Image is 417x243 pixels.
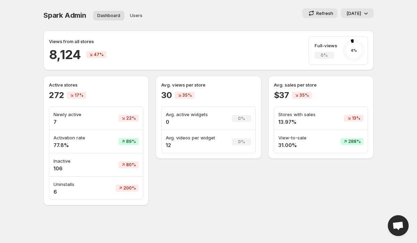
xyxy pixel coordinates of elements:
[388,215,409,236] a: Open chat
[348,139,361,144] span: 288%
[49,90,64,101] h2: 272
[49,38,94,45] p: Views from all stores
[278,111,326,118] p: Stores with sales
[166,111,221,118] p: Avg. active widgets
[166,119,221,125] h4: 0
[166,134,221,141] p: Avg. videos per widget
[126,11,147,21] button: User management
[126,162,136,168] span: 80%
[166,142,221,149] h4: 12
[49,81,143,88] p: Active stores
[126,139,136,144] span: 89%
[126,115,136,121] span: 22%
[278,119,326,125] h4: 13.97%
[346,10,361,17] p: [DATE]
[238,116,245,121] span: 0%
[314,42,337,49] p: Full-views
[54,134,98,141] p: Activation rate
[182,92,192,98] span: 35%
[97,13,120,18] span: Dashboard
[274,81,368,88] p: Avg. sales per store
[341,8,374,18] button: [DATE]
[54,142,98,149] h4: 77.8%
[54,188,98,195] h4: 6
[274,90,289,101] h2: $37
[238,139,245,145] span: 0%
[161,81,255,88] p: Avg. views per store
[278,134,326,141] p: View-to-sale
[130,13,142,18] span: Users
[43,11,86,19] span: Spark Admin
[54,111,98,118] p: Newly active
[352,115,360,121] span: 13%
[54,119,98,125] h4: 7
[54,181,98,188] p: Uninstalls
[123,185,136,191] span: 200%
[94,52,104,57] span: 47%
[93,11,124,21] button: Dashboard overview
[54,157,98,164] p: Inactive
[75,92,83,98] span: 17%
[49,46,81,63] h2: 8,124
[161,90,172,101] h2: 30
[302,8,337,18] button: Refresh
[300,92,309,98] span: 35%
[54,165,98,172] h4: 106
[321,52,328,58] span: 0%
[278,142,326,149] h4: 31.00%
[316,10,333,17] p: Refresh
